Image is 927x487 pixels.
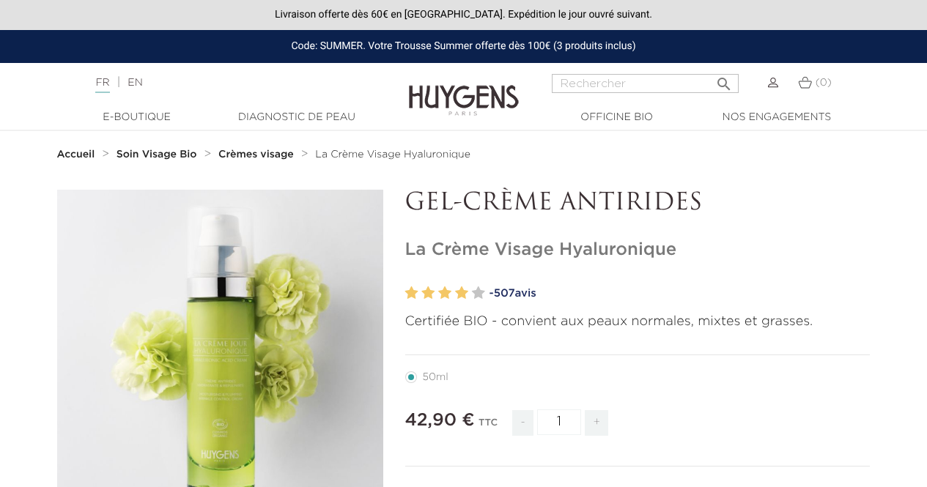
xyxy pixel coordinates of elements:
span: + [585,410,608,436]
label: 5 [472,283,485,304]
a: EN [128,78,142,88]
span: 507 [494,288,515,299]
button:  [711,70,737,89]
strong: Crèmes visage [218,149,294,160]
label: 3 [438,283,451,304]
label: 50ml [405,371,466,383]
a: Officine Bio [544,110,690,125]
strong: Accueil [57,149,95,160]
span: 42,90 € [405,412,475,429]
a: Accueil [57,149,98,160]
a: FR [95,78,109,93]
i:  [715,71,733,89]
a: Nos engagements [703,110,850,125]
a: E-Boutique [64,110,210,125]
label: 4 [455,283,468,304]
div: TTC [479,407,498,447]
a: Crèmes visage [218,149,297,160]
p: GEL-CRÈME ANTIRIDES [405,190,871,218]
label: 1 [405,283,418,304]
strong: Soin Visage Bio [117,149,197,160]
span: (0) [816,78,832,88]
img: Huygens [409,62,519,118]
span: - [512,410,533,436]
h1: La Crème Visage Hyaluronique [405,239,871,261]
a: Diagnostic de peau [224,110,370,125]
a: La Crème Visage Hyaluronique [315,149,470,160]
input: Rechercher [552,74,739,93]
input: Quantité [537,409,581,435]
a: Soin Visage Bio [117,149,201,160]
label: 2 [421,283,435,304]
p: Certifiée BIO - convient aux peaux normales, mixtes et grasses. [405,312,871,332]
a: -507avis [490,283,871,305]
div: | [88,74,375,92]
